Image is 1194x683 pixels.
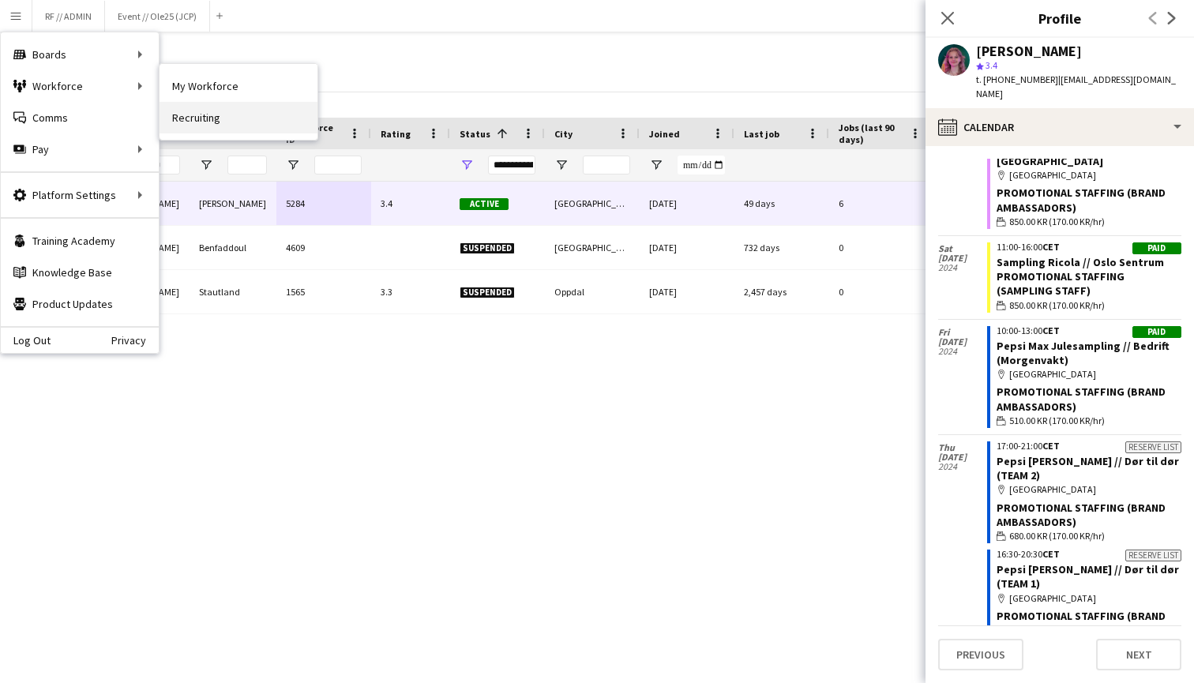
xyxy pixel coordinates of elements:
[190,270,276,313] div: Stautland
[141,156,180,175] input: First Name Filter Input
[1132,326,1181,338] div: Paid
[190,182,276,225] div: [PERSON_NAME]
[938,263,987,272] span: 2024
[649,128,680,140] span: Joined
[1009,298,1105,313] span: 850.00 KR (170.00 KR/hr)
[938,639,1023,670] button: Previous
[997,339,1170,367] a: Pepsi Max Julesampling // Bedrift (Morgenvakt)
[276,182,371,225] div: 5284
[734,270,829,313] div: 2,457 days
[1132,242,1181,254] div: Paid
[160,102,317,133] a: Recruiting
[276,270,371,313] div: 1565
[227,156,267,175] input: Last Name Filter Input
[276,226,371,269] div: 4609
[371,270,450,313] div: 3.3
[926,8,1194,28] h3: Profile
[997,242,1181,252] div: 11:00-16:00
[1125,550,1181,561] div: Reserve list
[1042,241,1060,253] span: CET
[460,128,490,140] span: Status
[640,226,734,269] div: [DATE]
[938,253,987,263] span: [DATE]
[545,182,640,225] div: [GEOGRAPHIC_DATA]
[976,73,1176,99] span: | [EMAIL_ADDRESS][DOMAIN_NAME]
[371,182,450,225] div: 3.4
[997,186,1181,214] div: Promotional Staffing (Brand Ambassadors)
[1,225,159,257] a: Training Academy
[1042,548,1060,560] span: CET
[997,255,1164,269] a: Sampling Ricola // Oslo Sentrum
[460,287,515,298] span: Suspended
[111,334,159,347] a: Privacy
[678,156,725,175] input: Joined Filter Input
[1009,529,1105,543] span: 680.00 KR (170.00 KR/hr)
[997,441,1181,451] div: 17:00-21:00
[1009,215,1105,229] span: 850.00 KR (170.00 KR/hr)
[997,367,1181,381] div: [GEOGRAPHIC_DATA]
[734,226,829,269] div: 732 days
[997,609,1181,637] div: Promotional Staffing (Brand Ambassadors)
[938,347,987,356] span: 2024
[997,454,1179,482] a: Pepsi [PERSON_NAME] // Dør til dør (TEAM 2)
[1,102,159,133] a: Comms
[829,182,932,225] div: 6
[105,1,210,32] button: Event // Ole25 (JCP)
[640,270,734,313] div: [DATE]
[997,591,1181,606] div: [GEOGRAPHIC_DATA]
[545,226,640,269] div: [GEOGRAPHIC_DATA]
[938,244,987,253] span: Sat
[1,179,159,211] div: Platform Settings
[997,385,1181,413] div: Promotional Staffing (Brand Ambassadors)
[938,443,987,452] span: Thu
[1,39,159,70] div: Boards
[976,44,1082,58] div: [PERSON_NAME]
[640,182,734,225] div: [DATE]
[744,128,779,140] span: Last job
[460,242,515,254] span: Suspended
[160,70,317,102] a: My Workforce
[1,288,159,320] a: Product Updates
[460,198,509,210] span: Active
[199,158,213,172] button: Open Filter Menu
[314,156,362,175] input: Workforce ID Filter Input
[938,328,987,337] span: Fri
[649,158,663,172] button: Open Filter Menu
[997,550,1181,559] div: 16:30-20:30
[734,182,829,225] div: 49 days
[938,337,987,347] span: [DATE]
[545,270,640,313] div: Oppdal
[986,59,997,71] span: 3.4
[1,133,159,165] div: Pay
[938,452,987,462] span: [DATE]
[1096,639,1181,670] button: Next
[997,269,1181,298] div: Promotional Staffing (Sampling Staff)
[997,326,1181,336] div: 10:00-13:00
[997,562,1179,591] a: Pepsi [PERSON_NAME] // Dør til dør (TEAM 1)
[976,73,1058,85] span: t. [PHONE_NUMBER]
[554,128,573,140] span: City
[997,482,1181,497] div: [GEOGRAPHIC_DATA]
[554,158,569,172] button: Open Filter Menu
[997,168,1181,182] div: [GEOGRAPHIC_DATA]
[1009,414,1105,428] span: 510.00 KR (170.00 KR/hr)
[1042,440,1060,452] span: CET
[1,70,159,102] div: Workforce
[1042,325,1060,336] span: CET
[381,128,411,140] span: Rating
[997,140,1118,168] a: Skyr Aktiv - Bysampling [GEOGRAPHIC_DATA]
[286,158,300,172] button: Open Filter Menu
[460,158,474,172] button: Open Filter Menu
[938,462,987,471] span: 2024
[829,226,932,269] div: 0
[1,257,159,288] a: Knowledge Base
[926,108,1194,146] div: Calendar
[32,1,105,32] button: RF // ADMIN
[583,156,630,175] input: City Filter Input
[997,501,1181,529] div: Promotional Staffing (Brand Ambassadors)
[1125,441,1181,453] div: Reserve list
[190,226,276,269] div: Benfaddoul
[829,270,932,313] div: 0
[839,122,903,145] span: Jobs (last 90 days)
[1,334,51,347] a: Log Out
